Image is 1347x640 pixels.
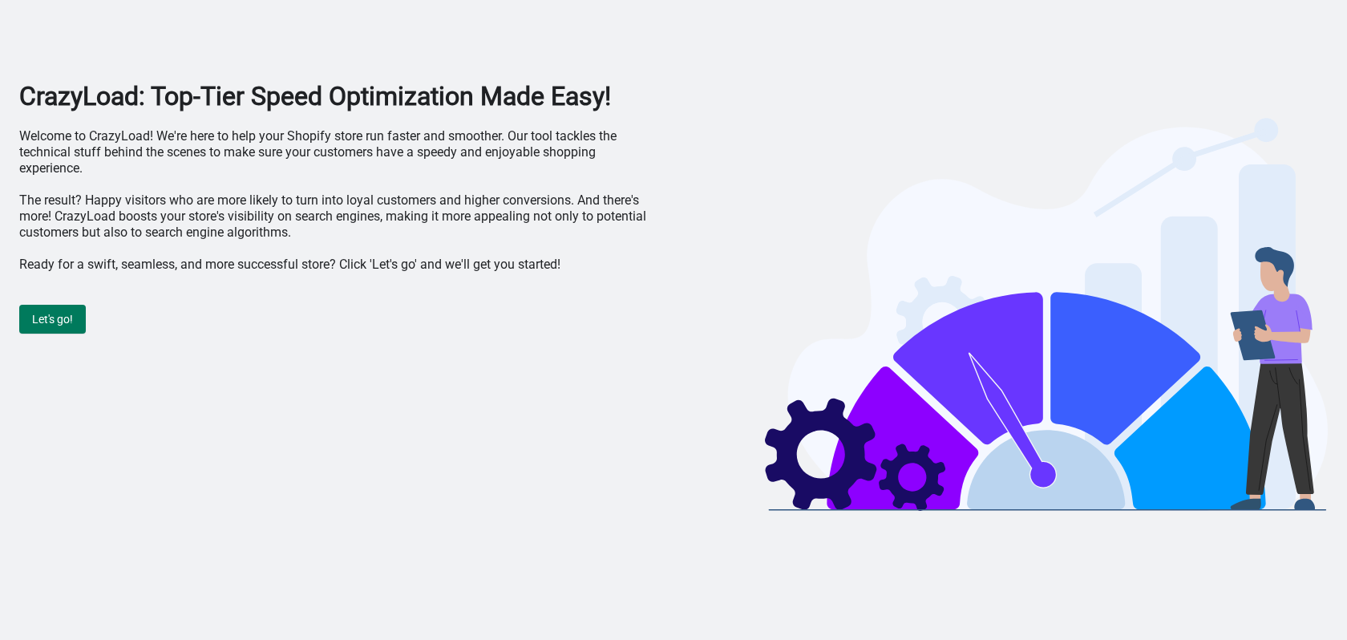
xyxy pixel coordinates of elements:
p: The result? Happy visitors who are more likely to turn into loyal customers and higher conversion... [19,192,647,241]
span: Let's go! [32,313,73,326]
img: welcome-illustration-bf6e7d16.svg [765,112,1328,512]
button: Let's go! [19,305,86,334]
p: Welcome to CrazyLoad! We're here to help your Shopify store run faster and smoother. Our tool tac... [19,128,647,176]
h1: CrazyLoad: Top-Tier Speed Optimization Made Easy! [19,80,647,112]
p: Ready for a swift, seamless, and more successful store? Click 'Let's go' and we'll get you started! [19,257,647,273]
